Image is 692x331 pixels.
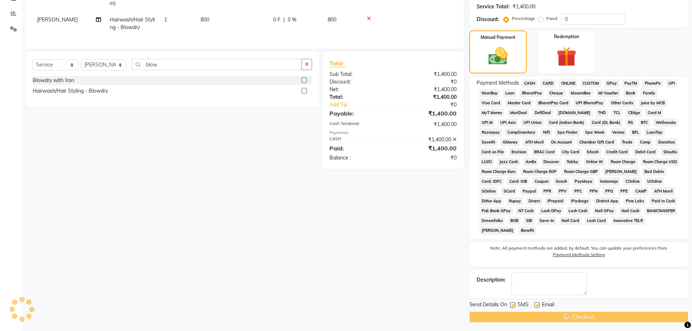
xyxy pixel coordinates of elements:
[649,197,677,205] span: Paid in Cash
[594,197,621,205] span: District App
[556,109,593,117] span: [DOMAIN_NAME]
[110,16,155,31] span: Hairwash/Hair Styling - Blowdry
[477,79,519,87] span: Payment Methods
[324,109,393,118] div: Payable:
[541,158,562,166] span: Discover
[501,187,517,195] span: SCard
[506,197,523,205] span: Rupay
[393,70,462,78] div: ₹1,400.00
[656,138,677,146] span: Donation
[393,86,462,93] div: ₹1,400.00
[541,128,552,137] span: Nift
[638,138,653,146] span: Comp
[477,16,499,23] div: Discount:
[33,77,74,84] div: Blowdry with Iron
[393,109,462,118] div: ₹1,400.00
[512,15,535,22] label: Percentage
[541,187,554,195] span: PPR
[555,128,580,137] span: Spa Finder
[568,89,593,97] span: MosamBee
[479,167,518,176] span: Room Charge Euro
[519,89,544,97] span: BharatPay
[479,128,502,137] span: Razorpay
[609,99,636,107] span: Other Cards
[653,118,678,127] span: Wellnessta
[608,158,638,166] span: Room Charge
[324,101,404,109] a: Add Tip
[557,187,569,195] span: PPV
[329,60,346,67] span: Total
[479,148,506,156] span: Card on File
[642,167,667,176] span: Bad Debts
[481,34,515,41] label: Manual Payment
[622,79,640,88] span: PayTM
[520,187,538,195] span: Paypal
[547,89,566,97] span: Cheque
[587,187,600,195] span: PPN
[559,79,578,88] span: ONLINE
[585,217,608,225] span: Lash Card
[638,118,650,127] span: BTC
[516,207,536,215] span: NT Cash
[518,301,529,310] span: SMS
[572,177,595,186] span: PayMaya
[497,158,520,166] span: Jazz Cash
[479,138,498,146] span: SaveIN
[477,276,506,284] div: Description:
[37,16,78,23] span: [PERSON_NAME]
[559,217,582,225] span: Nail Card
[666,79,677,88] span: UPI
[526,197,542,205] span: Diners
[630,128,641,137] span: BFL
[479,207,513,215] span: Pnb Bank GPay
[479,187,498,195] span: SOnline
[477,3,510,11] div: Service Total:
[590,118,623,127] span: Card (DL Bank)
[479,177,504,186] span: Card: IDFC
[547,118,587,127] span: Card (Indian Bank)
[505,99,533,107] span: Master Card
[479,118,495,127] span: UPI M
[201,16,209,23] span: 800
[509,148,529,156] span: Envision
[633,148,658,156] span: Debit Card
[393,136,462,144] div: ₹1,400.00
[652,187,675,195] span: ATH Movil
[479,158,494,166] span: LUZO
[479,226,516,235] span: [PERSON_NAME]
[513,3,535,11] div: ₹1,400.00
[577,138,617,146] span: Chamber Gift Card
[644,128,665,137] span: LoanTap
[644,207,677,215] span: BANKTANSFER
[604,148,630,156] span: Credit Card
[610,128,627,137] span: Venmo
[132,59,302,70] input: Search or Scan
[604,79,619,88] span: GPay
[523,138,546,146] span: ATH Movil
[554,177,570,186] span: Gcash
[393,154,462,162] div: ₹0
[537,217,557,225] span: Save-In
[583,128,607,137] span: Spa Week
[532,177,551,186] span: Coupon
[324,86,393,93] div: Net:
[640,158,679,166] span: Room Charge USD
[329,130,456,136] div: Payments
[564,158,581,166] span: Tabby
[596,89,621,97] span: MI Voucher
[596,109,608,117] span: THD
[550,44,583,69] img: _gift.svg
[164,16,167,23] span: 1
[479,99,503,107] span: Visa Card
[405,101,462,109] div: ₹0
[645,109,663,117] span: Card M
[642,79,663,88] span: PhonePe
[542,301,554,310] span: Email
[619,207,642,215] span: Nail Cash
[479,197,504,205] span: Dittor App
[324,136,393,144] div: CASH
[288,16,296,24] span: 0 %
[324,78,393,86] div: Discount:
[523,158,538,166] span: AmEx
[531,148,557,156] span: BRAC Card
